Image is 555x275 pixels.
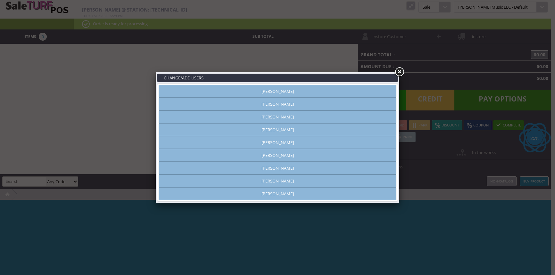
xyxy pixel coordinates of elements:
[159,110,396,123] a: [PERSON_NAME]
[159,136,396,149] a: [PERSON_NAME]
[159,123,396,136] a: [PERSON_NAME]
[159,149,396,162] a: [PERSON_NAME]
[159,187,396,200] a: [PERSON_NAME]
[159,85,396,98] a: [PERSON_NAME]
[159,162,396,174] a: [PERSON_NAME]
[393,66,405,78] a: Close
[159,98,396,110] a: [PERSON_NAME]
[157,74,398,82] h3: CHANGE/ADD USERS
[159,174,396,187] a: [PERSON_NAME]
